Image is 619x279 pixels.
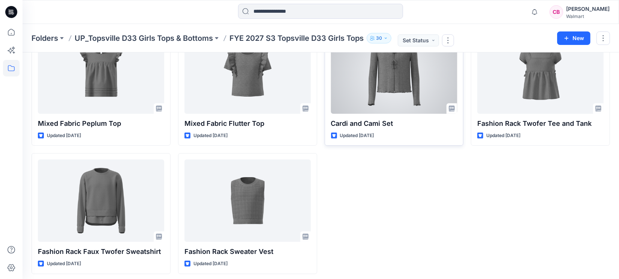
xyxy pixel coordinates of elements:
a: Mixed Fabric Peplum Top [38,31,164,114]
p: FYE 2027 S3 Topsville D33 Girls Tops [229,33,364,43]
button: New [557,31,591,45]
p: Mixed Fabric Flutter Top [184,118,311,129]
div: [PERSON_NAME] [566,4,610,13]
a: UP_Topsville D33 Girls Tops & Bottoms [75,33,213,43]
p: Mixed Fabric Peplum Top [38,118,164,129]
p: Updated [DATE] [47,132,81,140]
p: Fashion Rack Sweater Vest [184,246,311,257]
a: Mixed Fabric Flutter Top [184,31,311,114]
button: 30 [367,33,391,43]
p: Updated [DATE] [47,260,81,268]
p: Updated [DATE] [193,260,228,268]
div: CB [550,5,563,19]
p: Updated [DATE] [486,132,520,140]
p: 30 [376,34,382,42]
div: Walmart [566,13,610,19]
p: Fashion Rack Twofer Tee and Tank [477,118,604,129]
a: Folders [31,33,58,43]
a: Fashion Rack Faux Twofer Sweatshirt [38,160,164,242]
a: Cardi and Cami Set [331,31,457,114]
a: Fashion Rack Sweater Vest [184,160,311,242]
p: Updated [DATE] [340,132,374,140]
a: Fashion Rack Twofer Tee and Tank [477,31,604,114]
p: Cardi and Cami Set [331,118,457,129]
p: Updated [DATE] [193,132,228,140]
p: Fashion Rack Faux Twofer Sweatshirt [38,246,164,257]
